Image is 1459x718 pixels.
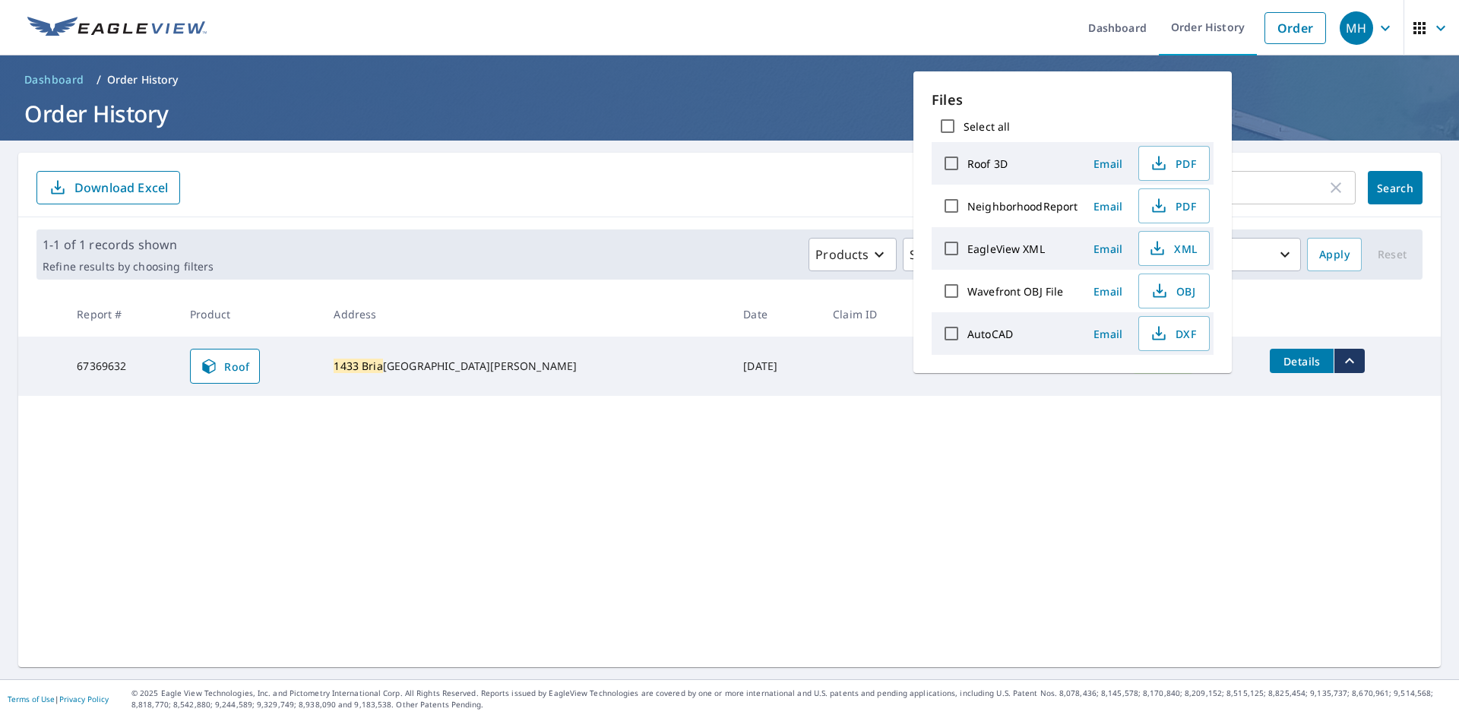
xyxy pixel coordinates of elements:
span: Roof [200,357,250,375]
th: Date [731,292,821,337]
label: Roof 3D [967,157,1008,171]
label: AutoCAD [967,327,1013,341]
p: Files [932,90,1214,110]
span: PDF [1148,154,1197,172]
a: Terms of Use [8,694,55,704]
p: 1-1 of 1 records shown [43,236,214,254]
button: Email [1084,280,1132,303]
a: Privacy Policy [59,694,109,704]
p: © 2025 Eagle View Technologies, Inc. and Pictometry International Corp. All Rights Reserved. Repo... [131,688,1451,710]
label: Select all [964,119,1010,134]
span: Search [1380,181,1410,195]
th: Claim ID [821,292,926,337]
button: Email [1084,195,1132,218]
span: Email [1090,242,1126,256]
td: [DATE] [731,337,821,396]
p: Status [910,245,947,264]
p: Download Excel [74,179,168,196]
button: Email [1084,237,1132,261]
span: DXF [1148,324,1197,343]
button: PDF [1138,188,1210,223]
span: XML [1148,239,1197,258]
span: Email [1090,199,1126,214]
button: XML [1138,231,1210,266]
button: Search [1368,171,1423,204]
div: MH [1340,11,1373,45]
h1: Order History [18,98,1441,129]
a: Dashboard [18,68,90,92]
span: Email [1090,327,1126,341]
span: Email [1090,157,1126,171]
button: Email [1084,152,1132,176]
p: Refine results by choosing filters [43,260,214,274]
a: Roof [190,349,260,384]
button: DXF [1138,316,1210,351]
p: | [8,694,109,704]
button: Email [1084,322,1132,346]
label: NeighborhoodReport [967,199,1078,214]
th: Report # [65,292,178,337]
a: Order [1264,12,1326,44]
p: Products [815,245,869,264]
span: Apply [1319,245,1350,264]
button: Apply [1307,238,1362,271]
button: PDF [1138,146,1210,181]
td: 67369632 [65,337,178,396]
span: Email [1090,284,1126,299]
span: PDF [1148,197,1197,215]
button: OBJ [1138,274,1210,308]
button: Status [903,238,975,271]
span: OBJ [1148,282,1197,300]
th: Address [321,292,731,337]
nav: breadcrumb [18,68,1441,92]
div: [GEOGRAPHIC_DATA][PERSON_NAME] [334,359,719,374]
button: filesDropdownBtn-67369632 [1334,349,1365,373]
mark: 1433 Bria [334,359,382,373]
button: detailsBtn-67369632 [1270,349,1334,373]
li: / [97,71,101,89]
label: EagleView XML [967,242,1045,256]
span: Dashboard [24,72,84,87]
th: Product [178,292,321,337]
button: Products [809,238,897,271]
label: Wavefront OBJ File [967,284,1063,299]
p: Order History [107,72,179,87]
span: Details [1279,354,1324,368]
button: Download Excel [36,171,180,204]
img: EV Logo [27,17,207,40]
